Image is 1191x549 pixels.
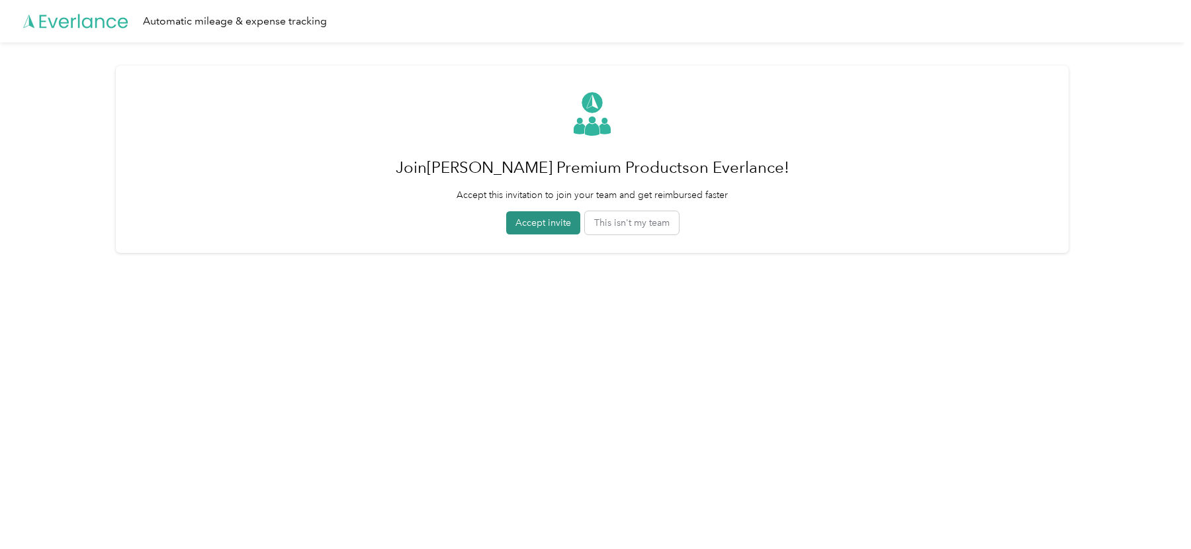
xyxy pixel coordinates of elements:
button: Accept invite [506,211,580,234]
h1: Join [PERSON_NAME] Premium Products on Everlance! [396,152,789,183]
iframe: Everlance-gr Chat Button Frame [1117,475,1191,549]
p: Accept this invitation to join your team and get reimbursed faster [396,188,789,202]
div: Automatic mileage & expense tracking [143,13,327,30]
button: This isn't my team [585,211,679,234]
